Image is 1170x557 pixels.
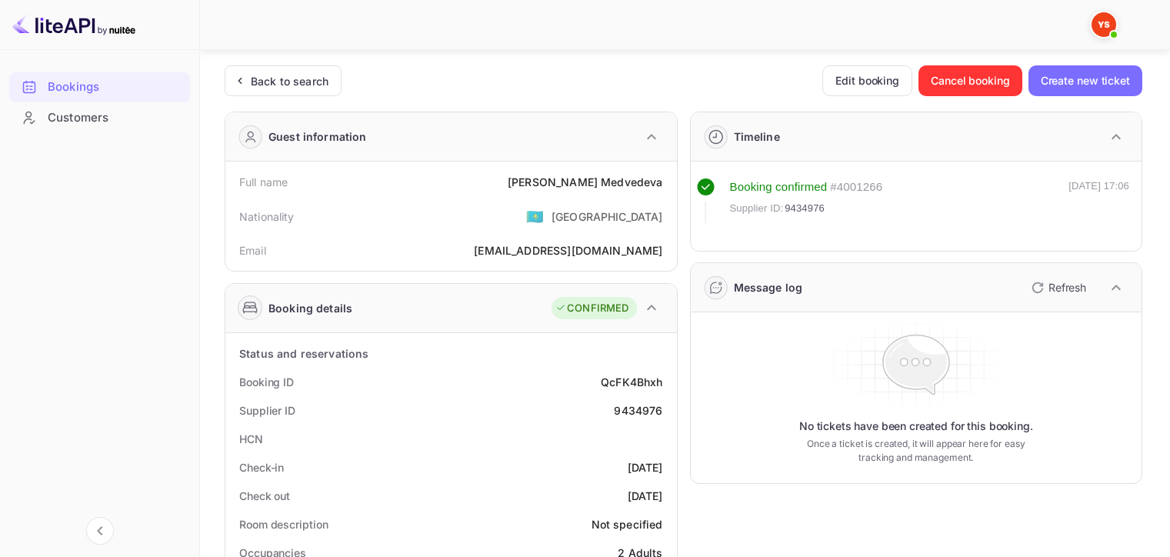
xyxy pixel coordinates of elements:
div: [DATE] [628,459,663,475]
div: Booking ID [239,374,294,390]
div: HCN [239,431,263,447]
div: Booking confirmed [730,178,828,196]
div: Check-in [239,459,284,475]
div: Room description [239,516,328,532]
p: No tickets have been created for this booking. [799,419,1033,434]
div: Bookings [9,72,190,102]
div: Supplier ID [239,402,295,419]
a: Bookings [9,72,190,101]
div: # 4001266 [830,178,882,196]
img: Yandex Support [1092,12,1116,37]
button: Edit booking [822,65,912,96]
div: Timeline [734,128,780,145]
div: Message log [734,279,803,295]
div: Not specified [592,516,663,532]
div: [DATE] 17:06 [1068,178,1129,223]
div: Check out [239,488,290,504]
div: Back to search [251,73,328,89]
div: Status and reservations [239,345,368,362]
div: 9434976 [614,402,662,419]
div: [DATE] [628,488,663,504]
p: Refresh [1048,279,1086,295]
div: Customers [48,109,182,127]
button: Collapse navigation [86,517,114,545]
div: Full name [239,174,288,190]
div: Guest information [268,128,367,145]
div: [EMAIL_ADDRESS][DOMAIN_NAME] [474,242,662,258]
div: QcFK4Bhxh [601,374,662,390]
button: Refresh [1022,275,1092,300]
div: [GEOGRAPHIC_DATA] [552,208,663,225]
button: Create new ticket [1028,65,1142,96]
span: 9434976 [785,201,825,216]
div: Booking details [268,300,352,316]
span: Supplier ID: [730,201,784,216]
img: LiteAPI logo [12,12,135,37]
p: Once a ticket is created, it will appear here for easy tracking and management. [795,437,1037,465]
div: Nationality [239,208,295,225]
button: Cancel booking [918,65,1022,96]
div: [PERSON_NAME] Medvedeva [508,174,662,190]
div: Customers [9,103,190,133]
a: Customers [9,103,190,132]
span: United States [526,202,544,230]
div: Email [239,242,266,258]
div: CONFIRMED [555,301,628,316]
div: Bookings [48,78,182,96]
